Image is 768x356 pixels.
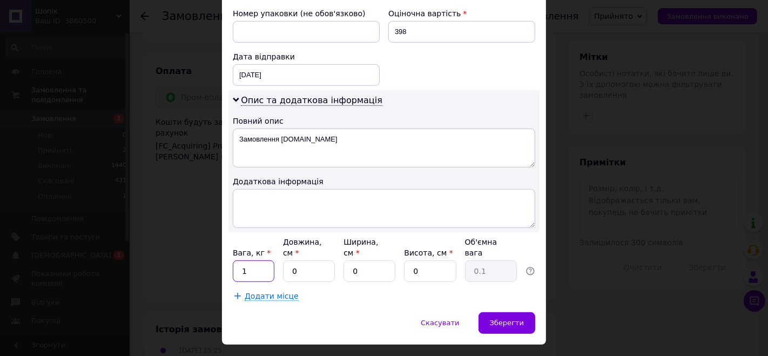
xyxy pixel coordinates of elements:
[421,319,459,327] span: Скасувати
[283,238,322,257] label: Довжина, см
[233,8,380,19] div: Номер упаковки (не обов'язково)
[233,51,380,62] div: Дата відправки
[465,237,517,258] div: Об'ємна вага
[245,292,299,301] span: Додати місце
[233,129,535,167] textarea: Замовлення [DOMAIN_NAME]
[404,248,453,257] label: Висота, см
[490,319,524,327] span: Зберегти
[233,176,535,187] div: Додаткова інформація
[233,116,535,126] div: Повний опис
[241,95,382,106] span: Опис та додаткова інформація
[233,248,271,257] label: Вага, кг
[388,8,535,19] div: Оціночна вартість
[343,238,378,257] label: Ширина, см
